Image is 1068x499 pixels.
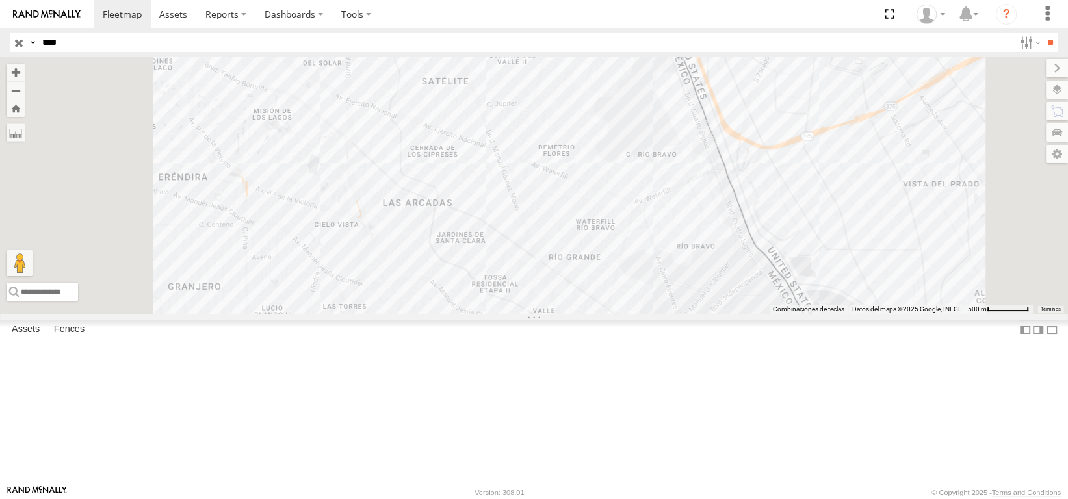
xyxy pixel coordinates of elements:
button: Zoom Home [7,99,25,117]
a: Terms and Conditions [992,489,1061,496]
a: Términos (se abre en una nueva pestaña) [1040,306,1061,311]
div: © Copyright 2025 - [931,489,1061,496]
label: Hide Summary Table [1045,320,1058,339]
label: Fences [47,321,91,339]
label: Search Query [27,33,38,52]
i: ? [996,4,1017,25]
label: Dock Summary Table to the Right [1032,320,1045,339]
label: Map Settings [1046,145,1068,163]
div: Version: 308.01 [475,489,524,496]
button: Escala del mapa: 500 m por 61 píxeles [964,305,1033,314]
label: Dock Summary Table to the Left [1019,320,1032,339]
span: Datos del mapa ©2025 Google, INEGI [852,305,960,313]
button: Arrastra al hombrecito al mapa para abrir Street View [7,250,33,276]
div: Erick Ramirez [912,5,950,24]
a: Visit our Website [7,486,67,499]
label: Measure [7,123,25,142]
span: 500 m [968,305,987,313]
button: Zoom out [7,81,25,99]
button: Combinaciones de teclas [773,305,844,314]
button: Zoom in [7,64,25,81]
label: Search Filter Options [1015,33,1043,52]
img: rand-logo.svg [13,10,81,19]
label: Assets [5,321,46,339]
